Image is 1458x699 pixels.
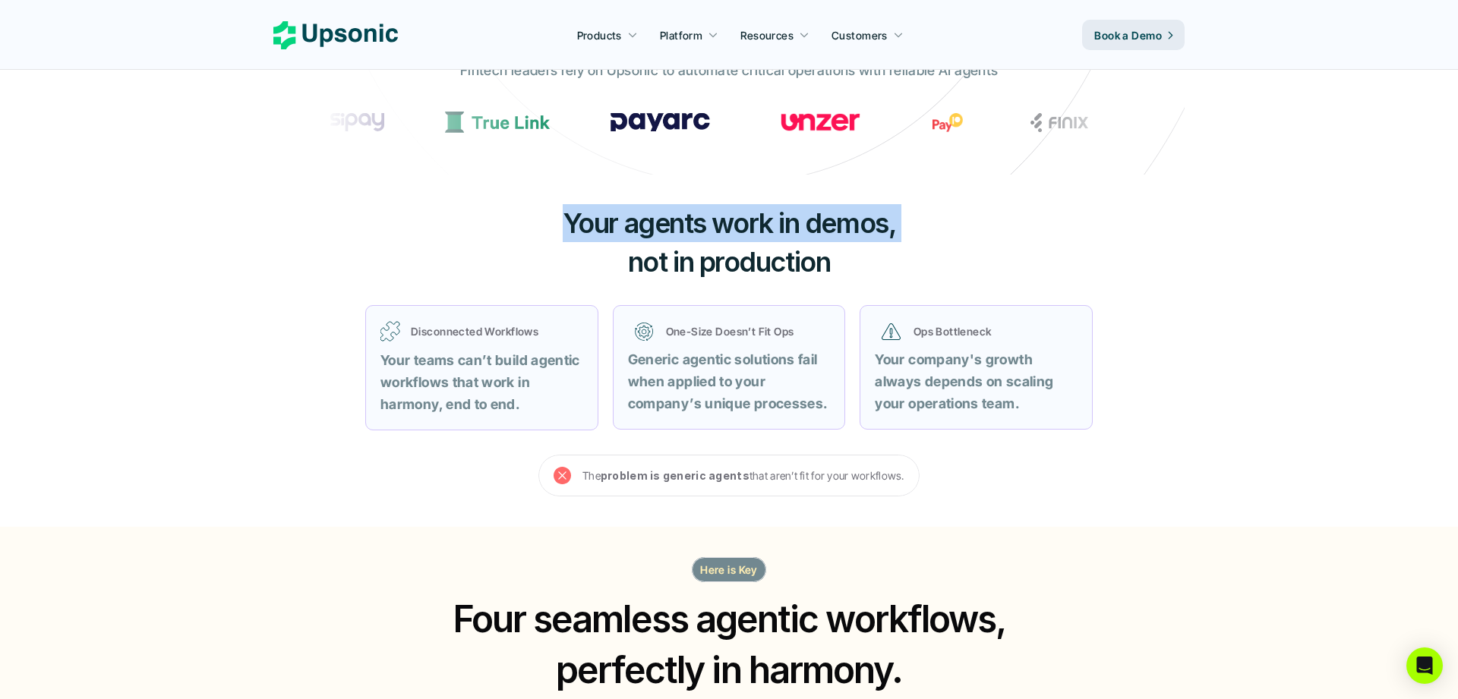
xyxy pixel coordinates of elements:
p: Book a Demo [1094,27,1162,43]
strong: Your company's growth always depends on scaling your operations team. [875,351,1056,411]
a: Book a Demo [1082,20,1185,50]
p: Fintech leaders rely on Upsonic to automate critical operations with reliable AI agents [460,60,998,82]
h2: Four seamless agentic workflows, perfectly in harmony. [437,594,1021,695]
div: Open Intercom Messenger [1406,647,1443,684]
span: Your agents work in demos, [563,206,896,240]
p: The that aren’t fit for your workflows. [582,466,904,485]
p: Customers [832,27,888,43]
p: Here is Key [700,562,758,578]
p: One-Size Doesn’t Fit Ops [666,323,824,339]
p: Resources [740,27,794,43]
p: Products [577,27,622,43]
strong: Generic agentic solutions fail when applied to your company’s unique processes. [628,351,828,411]
p: Ops Bottleneck [914,323,1071,339]
p: Disconnected Workflows [411,323,583,339]
strong: Your teams can’t build agentic workflows that work in harmony, end to end. [380,352,583,412]
span: not in production [628,245,831,279]
p: Platform [660,27,702,43]
a: Products [568,21,647,49]
strong: problem is generic agents [601,469,750,482]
